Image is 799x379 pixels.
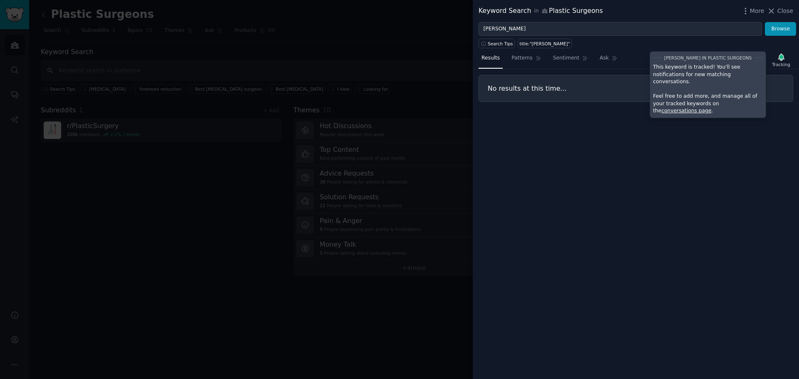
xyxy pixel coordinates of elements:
a: title:"[PERSON_NAME]" [518,39,572,48]
p: This keyword is tracked! You'll see notifications for new matching conversations. [653,64,763,86]
div: Tracking [772,62,790,67]
p: Feel free to add more, and manage all of your tracked keywords on the . [653,93,763,115]
span: More [750,7,764,15]
a: Results [479,52,503,69]
span: Close [777,7,793,15]
a: Ask [597,52,620,69]
h3: No results at this time... [488,84,784,93]
button: Tracking [769,51,793,69]
input: Try a keyword related to your business [479,22,762,36]
span: Results [481,54,500,62]
button: Browse [765,22,796,36]
div: title:"[PERSON_NAME]" [520,41,570,47]
a: Sentiment [550,52,591,69]
span: Ask [600,54,609,62]
span: in [534,7,538,15]
button: Search Tips [479,39,515,48]
a: Patterns [509,52,544,69]
span: Search Tips [488,41,513,47]
span: [PERSON_NAME] in Plastic Surgeons [664,55,752,60]
button: Close [767,7,793,15]
button: More [741,7,764,15]
span: Sentiment [553,54,579,62]
span: Patterns [511,54,532,62]
a: conversations page [661,108,711,114]
div: Keyword Search Plastic Surgeons [479,6,603,16]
